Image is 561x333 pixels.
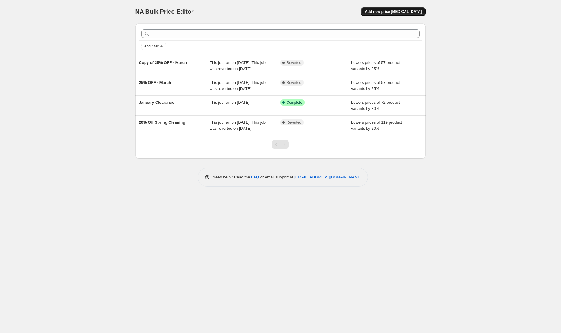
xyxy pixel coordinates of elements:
[139,80,171,85] span: 25% OFF - March
[213,175,251,179] span: Need help? Read the
[144,44,159,49] span: Add filter
[287,80,302,85] span: Reverted
[361,7,425,16] button: Add new price [MEDICAL_DATA]
[272,140,289,149] nav: Pagination
[139,120,185,125] span: 20% Off Spring Cleaning
[294,175,361,179] a: [EMAIL_ADDRESS][DOMAIN_NAME]
[210,80,266,91] span: This job ran on [DATE]. This job was reverted on [DATE].
[287,60,302,65] span: Reverted
[141,43,166,50] button: Add filter
[259,175,294,179] span: or email support at
[251,175,259,179] a: FAQ
[287,120,302,125] span: Reverted
[210,120,266,131] span: This job ran on [DATE]. This job was reverted on [DATE].
[139,100,174,105] span: January Clearance
[139,60,187,65] span: Copy of 25% OFF - March
[135,8,194,15] span: NA Bulk Price Editor
[365,9,422,14] span: Add new price [MEDICAL_DATA]
[210,100,251,105] span: This job ran on [DATE].
[351,80,400,91] span: Lowers prices of 57 product variants by 25%
[351,60,400,71] span: Lowers prices of 57 product variants by 25%
[210,60,266,71] span: This job ran on [DATE]. This job was reverted on [DATE].
[351,120,402,131] span: Lowers prices of 119 product variants by 20%
[287,100,302,105] span: Complete
[351,100,400,111] span: Lowers prices of 72 product variants by 30%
